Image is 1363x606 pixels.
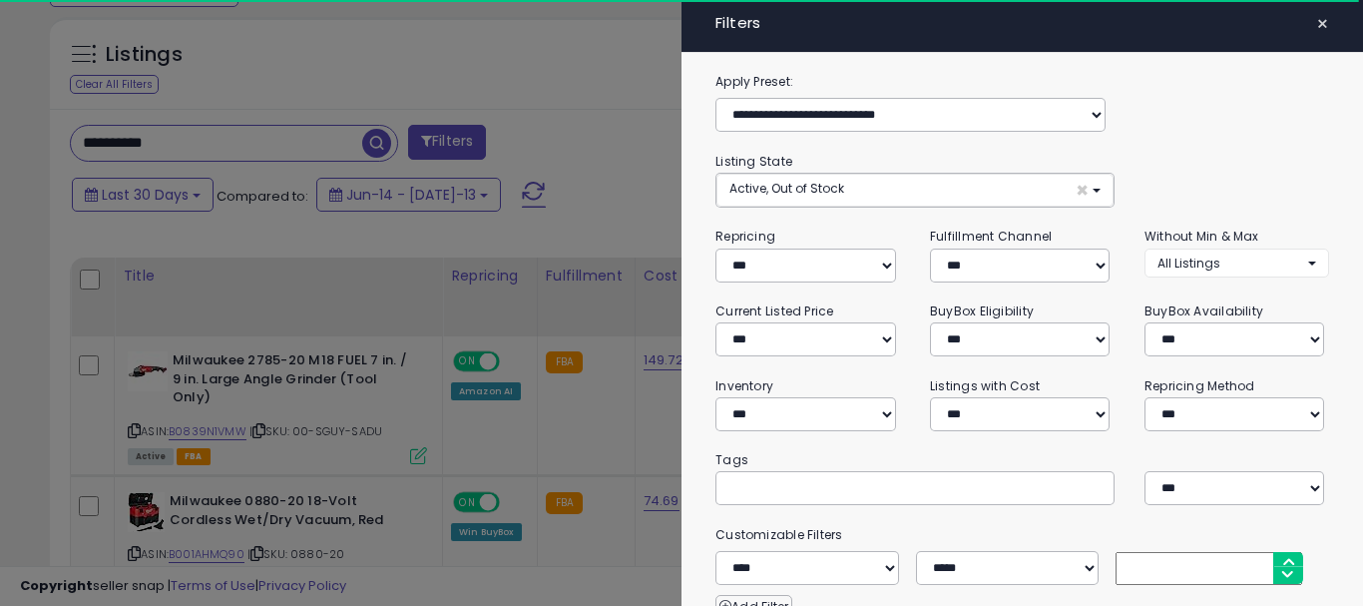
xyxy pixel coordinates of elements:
small: Fulfillment Channel [930,228,1052,245]
small: Without Min & Max [1144,228,1259,245]
small: Inventory [715,377,773,394]
small: Listings with Cost [930,377,1040,394]
h4: Filters [715,15,1329,32]
small: Repricing [715,228,775,245]
small: Customizable Filters [700,524,1344,546]
small: Tags [700,449,1344,471]
small: BuyBox Availability [1144,303,1263,319]
button: Active, Out of Stock × [716,174,1114,207]
span: × [1316,10,1329,38]
button: × [1308,10,1337,38]
small: Repricing Method [1144,377,1255,394]
label: Apply Preset: [700,71,1344,93]
span: All Listings [1157,255,1220,272]
button: All Listings [1144,249,1329,278]
span: × [1076,180,1089,201]
span: Active, Out of Stock [729,180,844,197]
small: Listing State [715,153,792,170]
small: BuyBox Eligibility [930,303,1034,319]
small: Current Listed Price [715,303,833,319]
